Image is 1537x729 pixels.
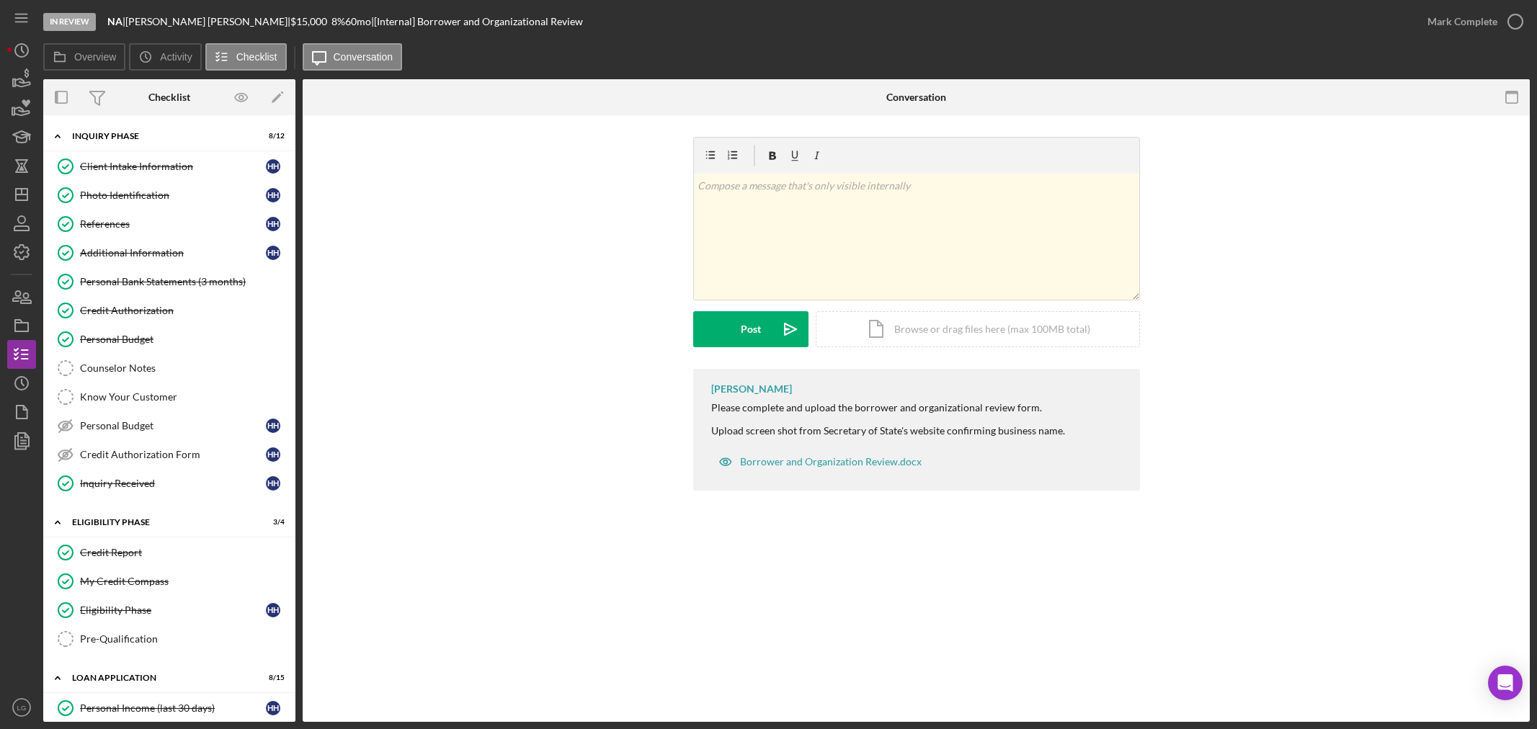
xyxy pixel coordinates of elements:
div: H H [266,603,280,617]
a: Credit Report [50,538,288,567]
div: Inquiry Received [80,478,266,489]
div: Credit Authorization [80,305,288,316]
div: | [107,16,125,27]
div: Conversation [886,91,946,103]
div: | [Internal] Borrower and Organizational Review [371,16,583,27]
label: Checklist [236,51,277,63]
div: Post [741,311,761,347]
a: Counselor Notes [50,354,288,383]
div: Open Intercom Messenger [1488,666,1523,700]
a: Personal BudgetHH [50,411,288,440]
button: Checklist [205,43,287,71]
button: Activity [129,43,201,71]
a: My Credit Compass [50,567,288,596]
div: Credit Authorization Form [80,449,266,460]
div: 8 / 15 [259,674,285,682]
div: Eligibility Phase [72,518,249,527]
a: Additional InformationHH [50,238,288,267]
a: ReferencesHH [50,210,288,238]
div: [PERSON_NAME] [711,383,792,395]
div: H H [266,447,280,462]
div: H H [266,217,280,231]
div: Client Intake Information [80,161,266,172]
a: Personal Budget [50,325,288,354]
span: $15,000 [290,15,327,27]
div: Know Your Customer [80,391,288,403]
button: Borrower and Organization Review.docx [711,447,929,476]
div: Mark Complete [1427,7,1497,36]
div: H H [266,159,280,174]
div: Checklist [148,91,190,103]
div: 8 % [331,16,345,27]
a: Personal Bank Statements (3 months) [50,267,288,296]
label: Activity [160,51,192,63]
div: Loan Application [72,674,249,682]
label: Conversation [334,51,393,63]
button: LG [7,693,36,722]
div: Please complete and upload the borrower and organizational review form. Upload screen shot from S... [711,402,1065,437]
b: NA [107,15,122,27]
div: 60 mo [345,16,371,27]
div: Borrower and Organization Review.docx [740,456,922,468]
div: Inquiry Phase [72,132,249,140]
a: Inquiry ReceivedHH [50,469,288,498]
div: In Review [43,13,96,31]
div: 8 / 12 [259,132,285,140]
a: Photo IdentificationHH [50,181,288,210]
button: Mark Complete [1413,7,1530,36]
div: Personal Income (last 30 days) [80,702,266,714]
div: Additional Information [80,247,266,259]
div: Personal Budget [80,420,266,431]
div: H H [266,188,280,202]
button: Overview [43,43,125,71]
div: H H [266,246,280,260]
button: Post [693,311,808,347]
div: Counselor Notes [80,362,288,374]
a: Know Your Customer [50,383,288,411]
div: Personal Bank Statements (3 months) [80,276,288,287]
div: Pre-Qualification [80,633,288,645]
div: Personal Budget [80,334,288,345]
div: H H [266,701,280,715]
text: LG [17,704,27,712]
a: Eligibility PhaseHH [50,596,288,625]
div: Photo Identification [80,189,266,201]
div: References [80,218,266,230]
label: Overview [74,51,116,63]
div: Credit Report [80,547,288,558]
div: H H [266,476,280,491]
a: Credit Authorization [50,296,288,325]
a: Credit Authorization FormHH [50,440,288,469]
a: Pre-Qualification [50,625,288,653]
div: [PERSON_NAME] [PERSON_NAME] | [125,16,290,27]
div: H H [266,419,280,433]
a: Client Intake InformationHH [50,152,288,181]
button: Conversation [303,43,403,71]
a: Personal Income (last 30 days)HH [50,694,288,723]
div: 3 / 4 [259,518,285,527]
div: Eligibility Phase [80,604,266,616]
div: My Credit Compass [80,576,288,587]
